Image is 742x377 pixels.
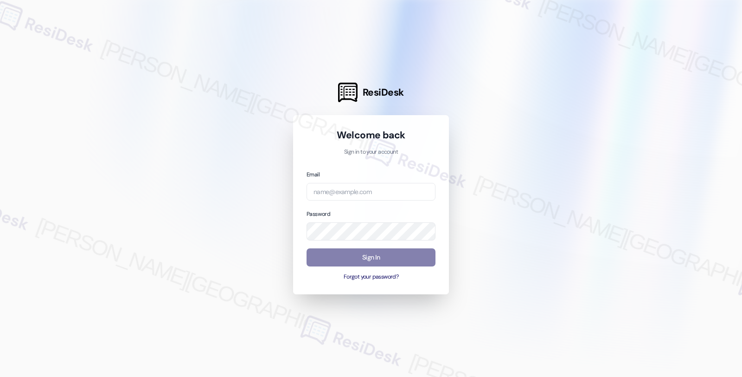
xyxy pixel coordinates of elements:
[307,210,330,218] label: Password
[307,248,435,266] button: Sign In
[307,171,320,178] label: Email
[307,129,435,142] h1: Welcome back
[363,86,404,99] span: ResiDesk
[307,273,435,281] button: Forgot your password?
[338,83,358,102] img: ResiDesk Logo
[307,148,435,156] p: Sign in to your account
[307,183,435,201] input: name@example.com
